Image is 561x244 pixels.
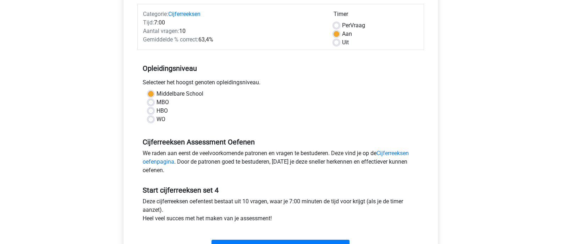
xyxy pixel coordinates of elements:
[156,115,165,124] label: WO
[138,18,328,27] div: 7:00
[168,11,200,17] a: Cijferreeksen
[334,10,418,21] div: Timer
[156,98,169,107] label: MBO
[143,61,419,75] h5: Opleidingsniveau
[342,38,349,47] label: Uit
[143,186,419,194] h5: Start cijferreeksen set 4
[137,197,424,226] div: Deze cijferreeksen oefentest bestaat uit 10 vragen, waar je 7:00 minuten de tijd voor krijgt (als...
[143,11,168,17] span: Categorie:
[342,22,350,29] span: Per
[143,36,198,43] span: Gemiddelde % correct:
[138,27,328,35] div: 10
[143,19,154,26] span: Tijd:
[156,90,203,98] label: Middelbare School
[143,138,419,146] h5: Cijferreeksen Assessment Oefenen
[342,21,365,30] label: Vraag
[137,149,424,177] div: We raden aan eerst de veelvoorkomende patronen en vragen te bestuderen. Deze vind je op de . Door...
[137,78,424,90] div: Selecteer het hoogst genoten opleidingsniveau.
[156,107,168,115] label: HBO
[143,28,179,34] span: Aantal vragen:
[138,35,328,44] div: 63,4%
[342,30,352,38] label: Aan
